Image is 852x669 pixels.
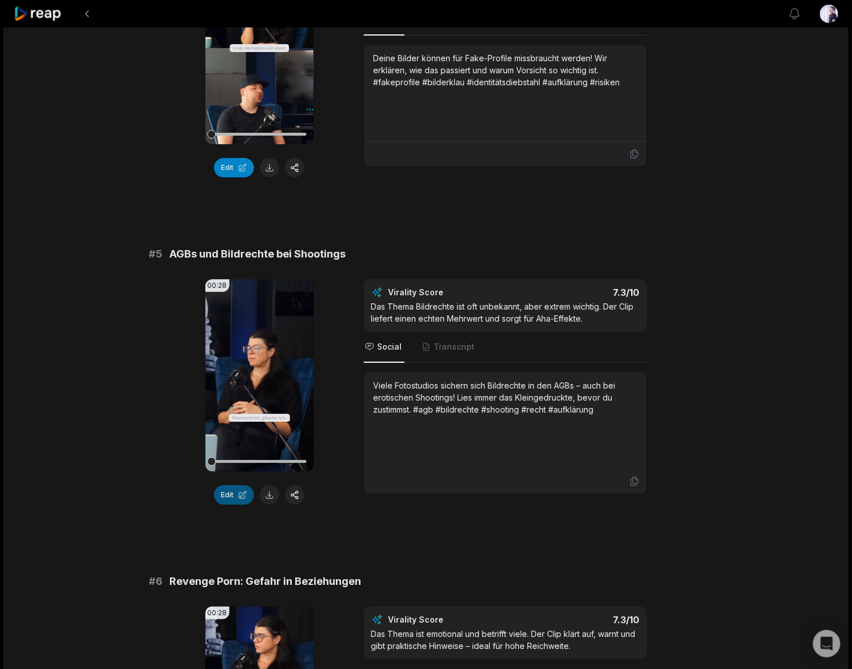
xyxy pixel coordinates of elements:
[205,279,314,472] video: Your browser does not support mp4 format.
[813,630,841,658] div: Open Intercom Messenger
[214,485,254,505] button: Edit
[434,341,475,353] span: Transcript
[517,287,640,298] div: 7.3 /10
[170,573,362,589] span: Revenge Porn: Gefahr in Beziehungen
[374,52,637,88] div: Deine Bilder können für Fake-Profile missbraucht werden! Wir erklären, wie das passiert und warum...
[170,246,346,262] span: AGBs und Bildrechte bei Shootings
[389,287,512,298] div: Virality Score
[371,300,640,324] div: Das Thema Bildrechte ist oft unbekannt, aber extrem wichtig. Der Clip liefert einen echten Mehrwe...
[149,573,163,589] span: # 6
[214,158,254,177] button: Edit
[389,614,512,626] div: Virality Score
[371,628,640,652] div: Das Thema ist emotional und betrifft viele. Der Clip klärt auf, warnt und gibt praktische Hinweis...
[149,246,163,262] span: # 5
[374,379,637,415] div: Viele Fotostudios sichern sich Bildrechte in den AGBs – auch bei erotischen Shootings! Lies immer...
[378,341,402,353] span: Social
[517,614,640,626] div: 7.3 /10
[364,332,647,363] nav: Tabs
